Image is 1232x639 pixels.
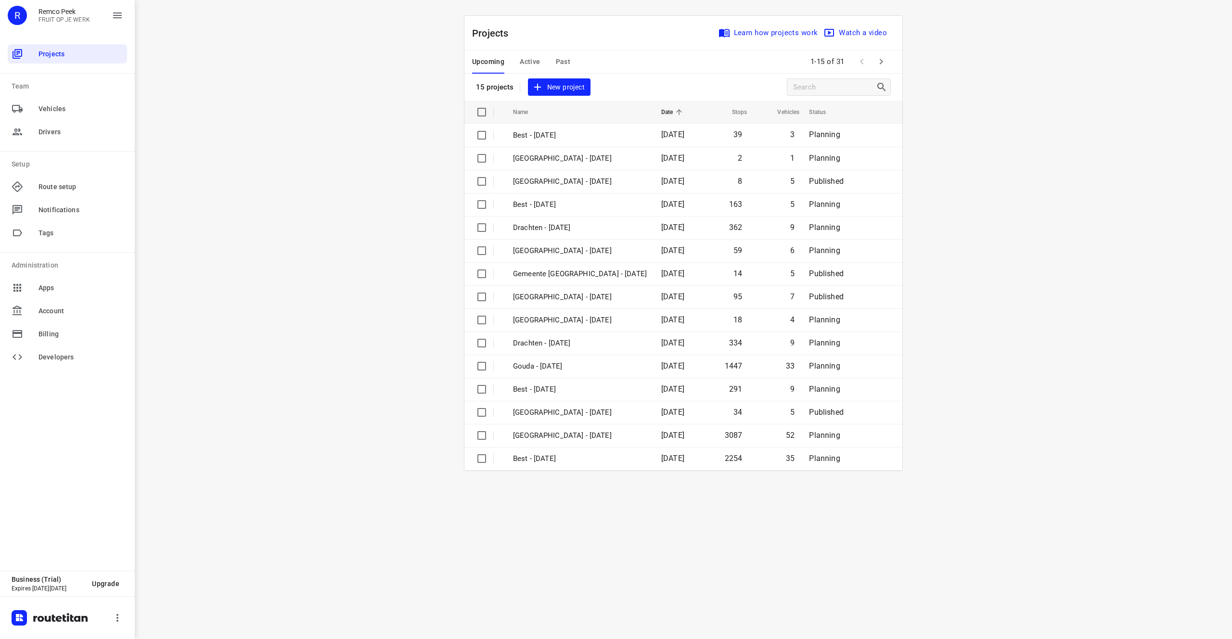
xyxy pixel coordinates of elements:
[513,361,647,372] p: Gouda - Tuesday
[809,454,840,463] span: Planning
[733,315,742,324] span: 18
[8,324,127,344] div: Billing
[661,361,684,371] span: [DATE]
[725,361,743,371] span: 1447
[12,585,84,592] p: Expires [DATE][DATE]
[8,223,127,243] div: Tags
[38,228,123,238] span: Tags
[729,200,743,209] span: 163
[793,80,876,95] input: Search projects
[38,127,123,137] span: Drivers
[92,580,119,588] span: Upgrade
[790,223,795,232] span: 9
[809,361,840,371] span: Planning
[513,430,647,441] p: Zwolle - Monday
[661,223,684,232] span: [DATE]
[661,454,684,463] span: [DATE]
[790,384,795,394] span: 9
[809,338,840,347] span: Planning
[528,78,590,96] button: New project
[809,223,840,232] span: Planning
[786,454,795,463] span: 35
[520,56,540,68] span: Active
[472,26,516,40] p: Projects
[790,269,795,278] span: 5
[513,292,647,303] p: Gemeente Rotterdam - Tuesday
[733,408,742,417] span: 34
[738,177,742,186] span: 8
[38,8,90,15] p: Remco Peek
[719,106,747,118] span: Stops
[513,315,647,326] p: Antwerpen - Tuesday
[8,99,127,118] div: Vehicles
[513,338,647,349] p: Drachten - Tuesday
[876,81,890,93] div: Search
[809,153,840,163] span: Planning
[809,315,840,324] span: Planning
[8,347,127,367] div: Developers
[809,431,840,440] span: Planning
[513,199,647,210] p: Best - Thursday
[809,177,844,186] span: Published
[790,315,795,324] span: 4
[661,177,684,186] span: [DATE]
[661,200,684,209] span: [DATE]
[809,130,840,139] span: Planning
[733,130,742,139] span: 39
[38,104,123,114] span: Vehicles
[790,292,795,301] span: 7
[513,407,647,418] p: Gemeente Rotterdam - Monday
[8,278,127,297] div: Apps
[807,51,848,72] span: 1-15 of 31
[513,153,647,164] p: Antwerpen - Thursday
[556,56,571,68] span: Past
[84,575,127,592] button: Upgrade
[661,315,684,324] span: [DATE]
[661,130,684,139] span: [DATE]
[790,246,795,255] span: 6
[38,352,123,362] span: Developers
[729,223,743,232] span: 362
[790,200,795,209] span: 5
[513,245,647,256] p: Antwerpen - Wednesday
[12,260,127,270] p: Administration
[513,106,541,118] span: Name
[513,453,647,464] p: Best - Monday
[661,106,686,118] span: Date
[534,81,585,93] span: New project
[38,306,123,316] span: Account
[8,177,127,196] div: Route setup
[733,246,742,255] span: 59
[661,153,684,163] span: [DATE]
[12,575,84,583] p: Business (Trial)
[809,269,844,278] span: Published
[733,292,742,301] span: 95
[476,83,514,91] p: 15 projects
[38,283,123,293] span: Apps
[786,431,795,440] span: 52
[725,454,743,463] span: 2254
[8,6,27,25] div: R
[809,246,840,255] span: Planning
[38,329,123,339] span: Billing
[8,122,127,141] div: Drivers
[790,130,795,139] span: 3
[729,384,743,394] span: 291
[733,269,742,278] span: 14
[809,408,844,417] span: Published
[8,200,127,219] div: Notifications
[513,384,647,395] p: Best - Tuesday
[872,52,891,71] span: Next Page
[790,408,795,417] span: 5
[852,52,872,71] span: Previous Page
[790,338,795,347] span: 9
[661,338,684,347] span: [DATE]
[661,292,684,301] span: [DATE]
[786,361,795,371] span: 33
[790,177,795,186] span: 5
[8,301,127,320] div: Account
[12,159,127,169] p: Setup
[809,106,838,118] span: Status
[661,269,684,278] span: [DATE]
[790,153,795,163] span: 1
